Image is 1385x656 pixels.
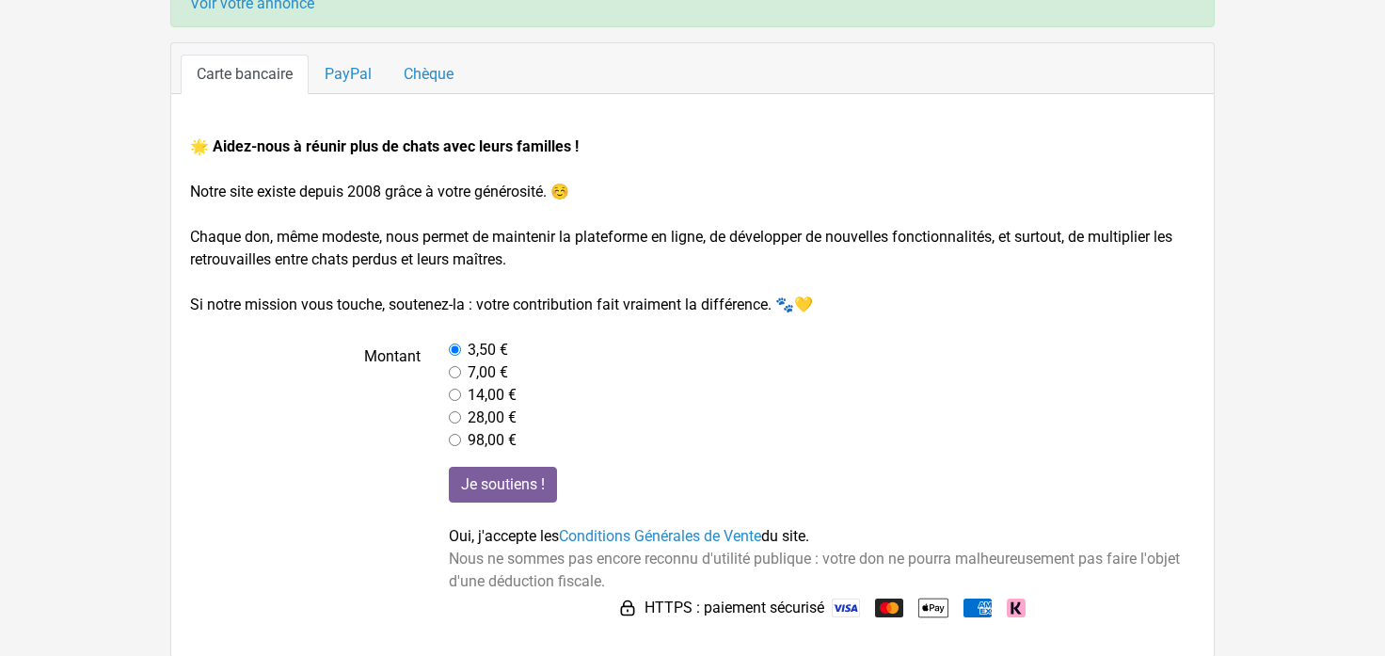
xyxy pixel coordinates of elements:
img: HTTPS : paiement sécurisé [618,599,637,617]
label: Montant [176,339,435,452]
img: American Express [963,599,992,617]
span: Nous ne sommes pas encore reconnu d'utilité publique : votre don ne pourra malheureusement pas fa... [449,550,1180,590]
a: PayPal [309,55,388,94]
span: HTTPS : paiement sécurisé [645,597,824,619]
a: Chèque [388,55,470,94]
form: Notre site existe depuis 2008 grâce à votre générosité. ☺️ Chaque don, même modeste, nous permet ... [190,136,1195,623]
span: Oui, j'accepte les du site. [449,527,809,545]
img: Mastercard [875,599,903,617]
strong: 🌟 Aidez-nous à réunir plus de chats avec leurs familles ! [190,137,579,155]
input: Je soutiens ! [449,467,557,503]
a: Carte bancaire [181,55,309,94]
img: Visa [832,599,860,617]
label: 3,50 € [468,339,508,361]
img: Klarna [1007,599,1026,617]
a: Conditions Générales de Vente [559,527,761,545]
label: 98,00 € [468,429,517,452]
label: 14,00 € [468,384,517,407]
img: Apple Pay [918,593,948,623]
label: 7,00 € [468,361,508,384]
label: 28,00 € [468,407,517,429]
